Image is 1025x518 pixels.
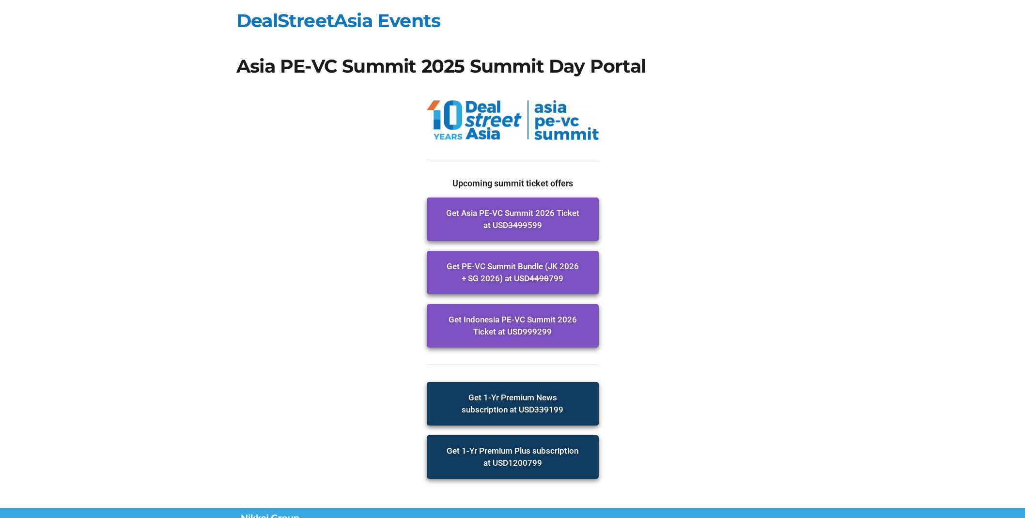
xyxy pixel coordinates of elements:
[446,314,579,338] span: Get Indonesia PE-VC Summit 2026 Ticket at USD 299
[427,251,599,294] a: Get PE-VC Summit Bundle (JK 2026 + SG 2026) at USD4498799
[427,179,599,188] h2: Upcoming summit ticket offers
[236,9,440,32] a: DealStreetAsia Events
[508,220,528,230] s: 3499
[523,327,537,336] s: 999
[236,57,789,76] h1: Asia PE-VC Summit 2025 Summit Day Portal
[508,458,528,468] s: 1200
[529,274,549,283] s: 4498
[427,304,599,348] a: Get Indonesia PE-VC Summit 2026 Ticket at USD999299
[446,260,579,285] span: Get PE-VC Summit Bundle (JK 2026 + SG 2026) at USD 799
[446,392,579,416] span: Get 1-Yr Premium News subscription at USD 199
[427,382,599,426] a: Get 1-Yr Premium News subscription at USD339199
[534,405,549,414] s: 339
[446,445,579,469] span: Get 1-Yr Premium Plus subscription at USD 799
[427,198,599,241] a: Get Asia PE-VC Summit 2026 Ticket at USD3499599
[427,435,599,479] a: Get 1-Yr Premium Plus subscription at USD1200799
[446,207,579,231] span: Get Asia PE-VC Summit 2026 Ticket at USD 599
